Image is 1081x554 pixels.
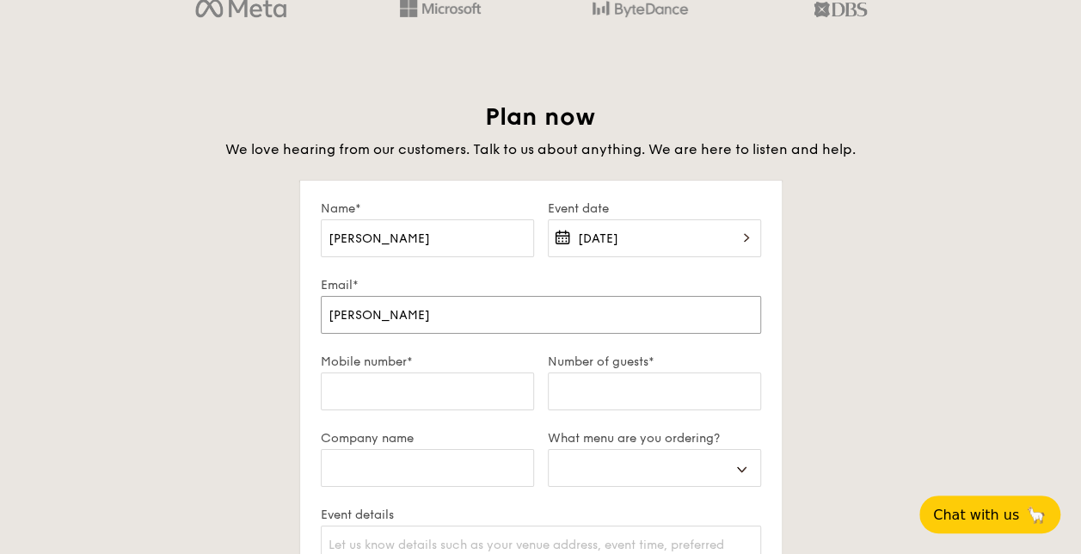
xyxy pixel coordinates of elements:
label: Email* [321,278,761,292]
button: Chat with us🦙 [919,496,1060,533]
span: We love hearing from our customers. Talk to us about anything. We are here to listen and help. [225,141,856,157]
label: Event date [548,201,761,216]
span: Chat with us [933,507,1019,523]
label: Event details [321,508,761,522]
label: Name* [321,201,534,216]
span: Plan now [485,102,596,132]
label: Mobile number* [321,354,534,369]
label: What menu are you ordering? [548,431,761,446]
label: Number of guests* [548,354,761,369]
label: Company name [321,431,534,446]
span: 🦙 [1026,505,1047,525]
